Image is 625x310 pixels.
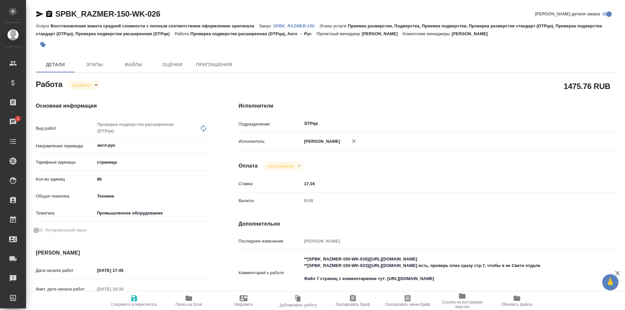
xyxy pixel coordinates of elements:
button: 🙏 [602,274,618,290]
p: Клиентские менеджеры [403,31,452,36]
input: ✎ Введи что-нибудь [95,266,152,275]
a: SPBK_RAZMER-150-WK-026 [55,9,160,18]
input: Пустое поле [302,236,586,246]
p: Комментарий к работе [239,270,302,276]
button: Уведомить [216,292,271,310]
textarea: **[SPBK_RAZMER-150-WK-019]([URL][DOMAIN_NAME] **[SPBK_RAZMER-150-WK-023]([URL][DOMAIN_NAME] есть,... [302,254,586,291]
span: Оценки [157,61,188,69]
button: В работе [71,82,92,88]
span: Нотариальный заказ [45,227,87,233]
div: Промышленное оборудование [95,208,213,219]
span: Файлы [118,61,149,69]
p: Восстановление макета средней сложности с полным соответствием оформлению оригинала [50,23,259,28]
input: ✎ Введи что-нибудь [95,174,213,184]
a: 1 [2,114,24,130]
span: Этапы [79,61,110,69]
p: Общая тематика [36,193,95,199]
input: ✎ Введи что-нибудь [302,179,586,188]
div: RUB [302,195,586,206]
button: Дублировать работу [271,292,326,310]
h4: Дополнительно [239,220,618,228]
p: Валюта [239,198,302,204]
button: Обновить файлы [490,292,544,310]
span: 1 [13,115,23,122]
h2: Работа [36,78,62,90]
p: [PERSON_NAME] [452,31,493,36]
p: [PERSON_NAME] [302,138,340,145]
span: Детали [40,61,71,69]
input: Пустое поле [95,284,152,294]
div: В работе [67,81,100,90]
p: Этапы услуги [319,23,348,28]
p: Подразделение [239,121,302,127]
p: Тематика [36,210,95,216]
span: Скопировать бриф [336,302,370,307]
h4: Основная информация [36,102,213,110]
p: Факт. дата начала работ [36,286,95,292]
span: Сохранить и пересчитать [111,302,157,307]
h4: Оплата [239,162,258,170]
div: Техника [95,191,213,202]
button: Удалить исполнителя [347,134,361,148]
button: Open [209,145,210,146]
span: Обновить файлы [501,302,533,307]
button: Скопировать ссылку для ЯМессенджера [36,10,44,18]
p: Вид работ [36,125,95,132]
p: Услуга [36,23,50,28]
button: Скопировать бриф [326,292,380,310]
span: [PERSON_NAME] детали заказа [535,11,600,17]
p: Последнее изменение [239,238,302,244]
span: Уведомить [234,302,253,307]
button: Сохранить и пересчитать [107,292,161,310]
button: Open [583,123,584,124]
span: Скопировать мини-бриф [385,302,430,307]
p: Исполнитель [239,138,302,145]
p: Направление перевода [36,143,95,149]
span: Ссылка на инструкции верстки [439,300,486,309]
div: В работе [263,162,303,170]
p: Кол-во единиц [36,176,95,183]
button: Не оплачена [266,163,295,169]
h2: 1475.76 RUB [564,81,610,92]
span: Папка на Drive [175,302,202,307]
button: Ссылка на инструкции верстки [435,292,490,310]
button: Папка на Drive [161,292,216,310]
button: Скопировать мини-бриф [380,292,435,310]
p: Дата начала работ [36,267,95,274]
button: Скопировать ссылку [45,10,53,18]
p: Работа [174,31,190,36]
p: Заказ: [259,23,273,28]
p: [PERSON_NAME] [362,31,403,36]
h4: [PERSON_NAME] [36,249,213,257]
p: Ставка [239,181,302,187]
h4: Исполнители [239,102,618,110]
div: страница [95,157,213,168]
p: Тарифные единицы [36,159,95,166]
p: Проверка подверстки расширенная (DTPqa), Англ → Рус [190,31,316,36]
button: Добавить тэг [36,37,50,52]
span: Дублировать работу [280,303,317,307]
p: Проектный менеджер [317,31,362,36]
span: Приглашения [196,61,232,69]
a: SPBK_RAZMER-150 [273,23,319,28]
span: 🙏 [605,275,616,289]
